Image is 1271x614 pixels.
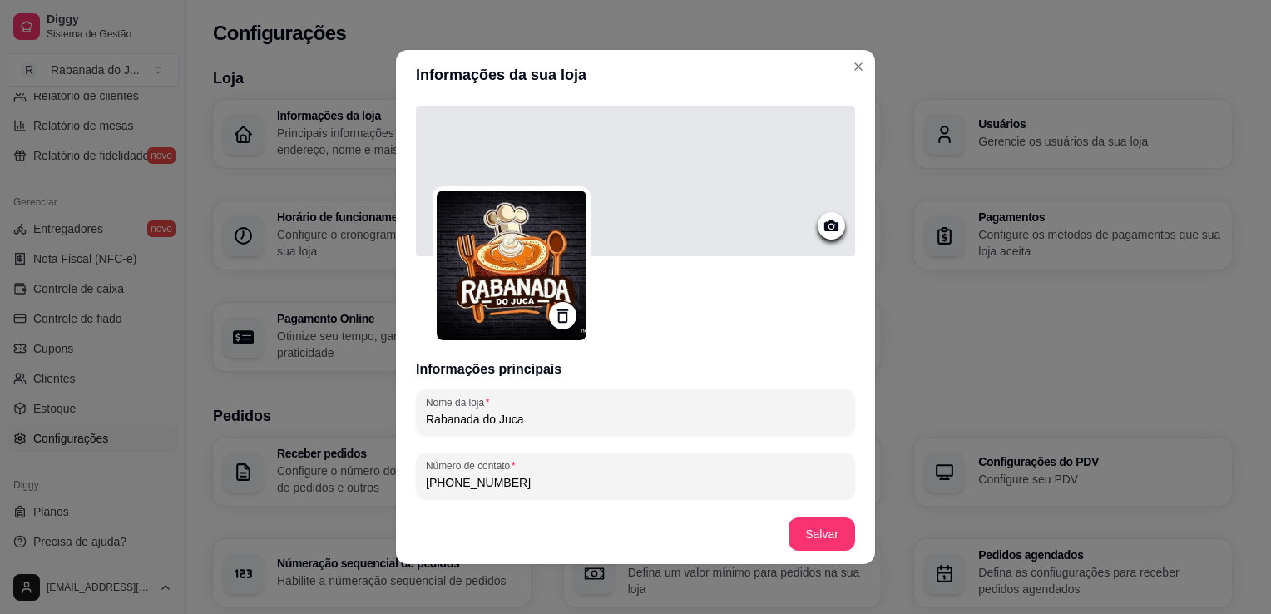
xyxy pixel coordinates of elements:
[426,458,521,473] label: Número de contato
[845,53,872,80] button: Close
[789,517,855,551] button: Salvar
[426,474,845,491] input: Número de contato
[396,50,875,100] header: Informações da sua loja
[426,395,495,409] label: Nome da loja
[437,191,586,340] img: logo da loja
[426,411,845,428] input: Nome da loja
[416,359,855,379] h3: Informações principais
